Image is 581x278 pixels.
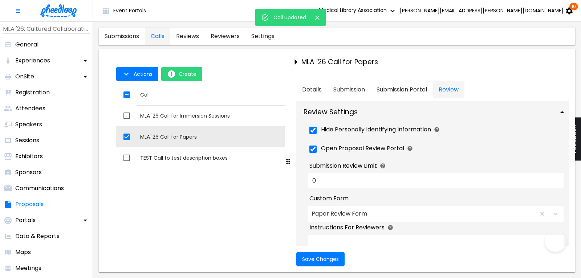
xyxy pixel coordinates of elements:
svg: Click for more info [387,225,393,230]
p: Attendees [15,104,45,113]
button: Close [312,12,323,23]
span: Event Portals [113,8,146,13]
span: Save Changes [302,256,339,262]
a: proposals-tab-settings [245,28,280,45]
div: MLA '26 Call for Immersion Sessions [140,112,434,119]
p: Proposals [15,200,44,209]
p: Meetings [15,264,41,273]
p: MLA '26: Cultured Collaborations [3,25,90,33]
svg: Click for more info [380,163,386,169]
span: Hide Personally Identifying Information [321,125,431,134]
p: General [15,40,38,49]
svg: Click for more info [407,146,413,151]
iframe: Help Scout Beacon - Open [545,230,566,252]
p: Sessions [15,136,39,145]
button: Sort [137,88,153,102]
p: Speakers [15,120,42,129]
a: proposals-tab-reviewers [205,28,245,45]
a: proposals-tab-submissions [99,28,145,45]
p: Data & Reports [15,232,60,241]
button: Event Portals [96,4,152,18]
span: Custom Form [309,194,349,203]
p: Registration [15,88,50,97]
button: tab-Details [296,81,328,98]
button: [PERSON_NAME][EMAIL_ADDRESS][PERSON_NAME][DOMAIN_NAME] 10 [398,4,575,18]
a: proposals-tab-calls [145,28,170,45]
div: simple tabs example [296,81,569,98]
span: Instructions For Reviewers [309,223,385,232]
button: Actions [116,67,158,81]
span: [PERSON_NAME][EMAIL_ADDRESS][PERSON_NAME][DOMAIN_NAME] [400,8,564,13]
p: Exhibitors [15,152,43,161]
h3: MLA '26 Call for Papers [301,58,378,66]
svg: Click for more info [434,127,440,132]
button: tab-Review [433,81,464,98]
p: Experiences [15,56,50,65]
button: open-Create [161,67,202,81]
span: Actions [134,71,153,77]
span: Open Proposal Review Portal [321,144,404,153]
svg: Drag to resize [286,159,290,164]
span: 10 [569,3,578,10]
div: TEST Call to test description boxes [140,154,434,162]
a: proposals-tab-reviews [170,28,205,45]
button: Medical Library Association [317,4,398,18]
div: Review Settings [296,101,569,122]
div: drag-to-resize [285,49,290,272]
span: Medical Library Association [319,7,397,14]
button: close-drawer [290,55,301,69]
span: Submission Review Limit [309,162,377,170]
p: OnSite [15,72,34,81]
button: tab-Submission [328,81,371,98]
span: Create [179,71,196,77]
p: Maps [15,248,31,257]
p: Communications [15,184,64,193]
div: Call updated [273,11,306,24]
img: logo [40,4,77,17]
button: tab-Submission Portal [371,81,433,98]
button: Save Changes [296,252,345,266]
div: Paper Review Form [312,210,367,217]
div: Call [140,90,150,99]
p: Sponsors [15,168,42,177]
p: Portals [15,216,36,225]
span: Feedback [570,125,577,154]
div: MLA '26 Call for Papers [140,133,434,140]
div: proposals tabs [99,28,280,45]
